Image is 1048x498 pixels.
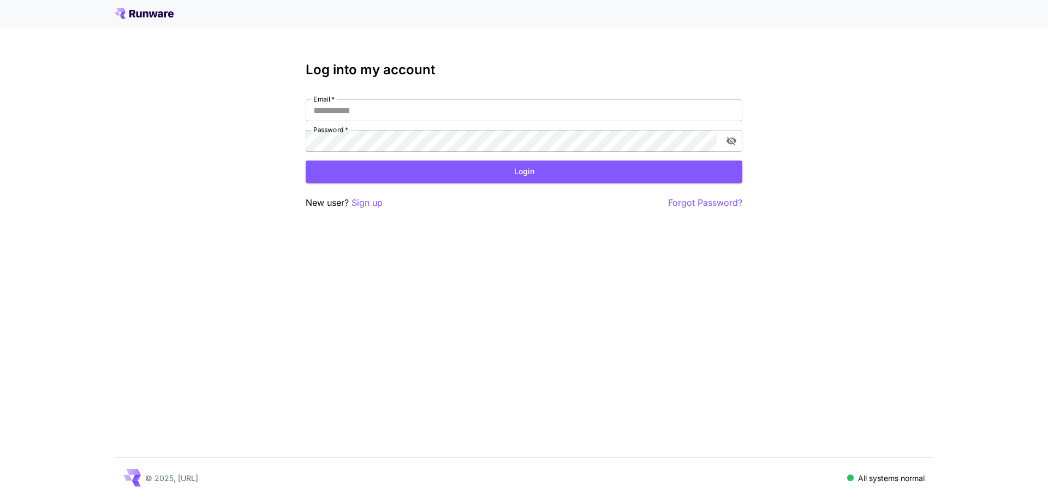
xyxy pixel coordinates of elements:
button: toggle password visibility [722,131,741,151]
h3: Log into my account [306,62,742,78]
label: Password [313,125,348,134]
label: Email [313,94,335,104]
p: © 2025, [URL] [145,472,198,484]
button: Sign up [352,196,383,210]
p: New user? [306,196,383,210]
p: All systems normal [858,472,925,484]
button: Login [306,161,742,183]
button: Forgot Password? [668,196,742,210]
